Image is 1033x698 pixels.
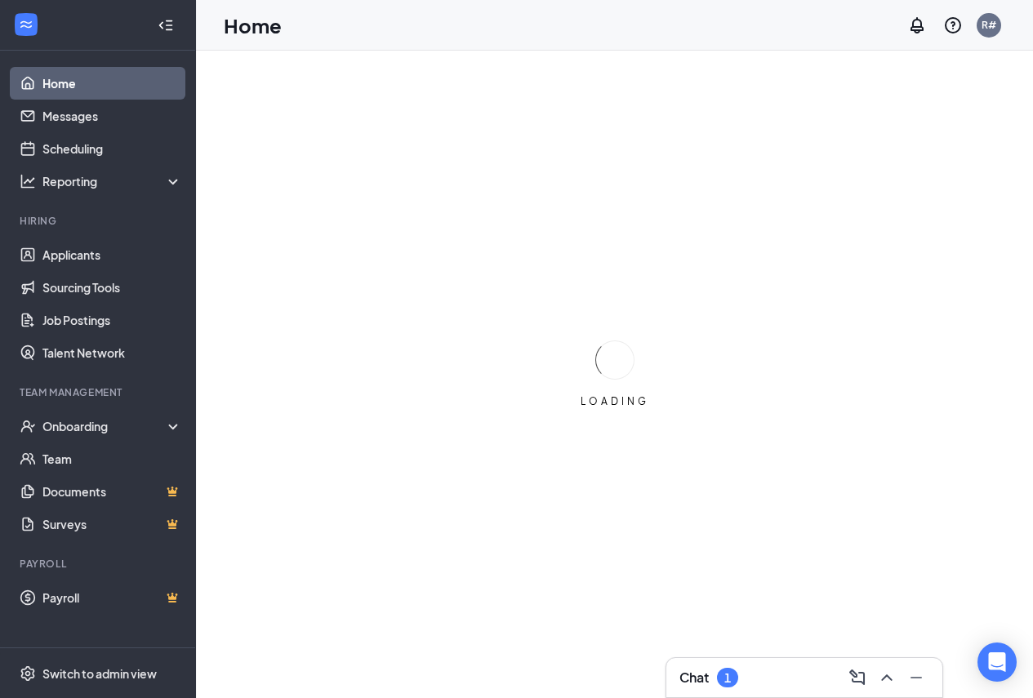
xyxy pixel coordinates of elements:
[977,642,1017,682] div: Open Intercom Messenger
[42,336,182,369] a: Talent Network
[848,668,867,687] svg: ComposeMessage
[42,238,182,271] a: Applicants
[20,385,179,399] div: Team Management
[42,304,182,336] a: Job Postings
[42,173,183,189] div: Reporting
[42,475,182,508] a: DocumentsCrown
[42,508,182,540] a: SurveysCrown
[20,418,36,434] svg: UserCheck
[20,214,179,228] div: Hiring
[907,16,927,35] svg: Notifications
[158,17,174,33] svg: Collapse
[943,16,963,35] svg: QuestionInfo
[844,665,870,691] button: ComposeMessage
[20,665,36,682] svg: Settings
[42,665,157,682] div: Switch to admin view
[906,668,926,687] svg: Minimize
[42,581,182,614] a: PayrollCrown
[18,16,34,33] svg: WorkstreamLogo
[42,418,168,434] div: Onboarding
[877,668,897,687] svg: ChevronUp
[20,557,179,571] div: Payroll
[903,665,929,691] button: Minimize
[42,271,182,304] a: Sourcing Tools
[224,11,282,39] h1: Home
[20,173,36,189] svg: Analysis
[42,442,182,475] a: Team
[42,132,182,165] a: Scheduling
[982,18,996,32] div: R#
[42,100,182,132] a: Messages
[679,669,709,687] h3: Chat
[724,671,731,685] div: 1
[42,67,182,100] a: Home
[574,394,656,408] div: LOADING
[874,665,900,691] button: ChevronUp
